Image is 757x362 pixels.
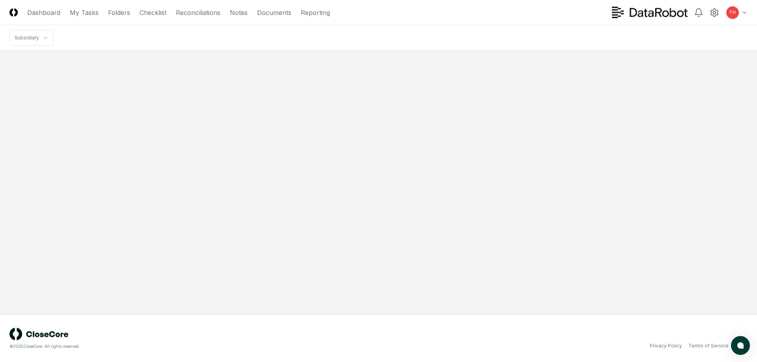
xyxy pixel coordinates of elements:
[650,342,682,349] a: Privacy Policy
[140,8,166,17] a: Checklist
[729,9,736,15] span: TH
[725,6,740,20] button: TH
[688,342,729,349] a: Terms of Service
[301,8,330,17] a: Reporting
[70,8,99,17] a: My Tasks
[176,8,220,17] a: Reconciliations
[9,343,378,349] div: © 2025 CloseCore. All rights reserved.
[9,8,18,17] img: Logo
[257,8,291,17] a: Documents
[9,30,54,46] nav: breadcrumb
[108,8,130,17] a: Folders
[27,8,60,17] a: Dashboard
[9,328,69,340] img: logo
[612,7,688,18] img: DataRobot logo
[230,8,248,17] a: Notes
[731,336,750,355] button: atlas-launcher
[15,34,39,41] div: Subsidiary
